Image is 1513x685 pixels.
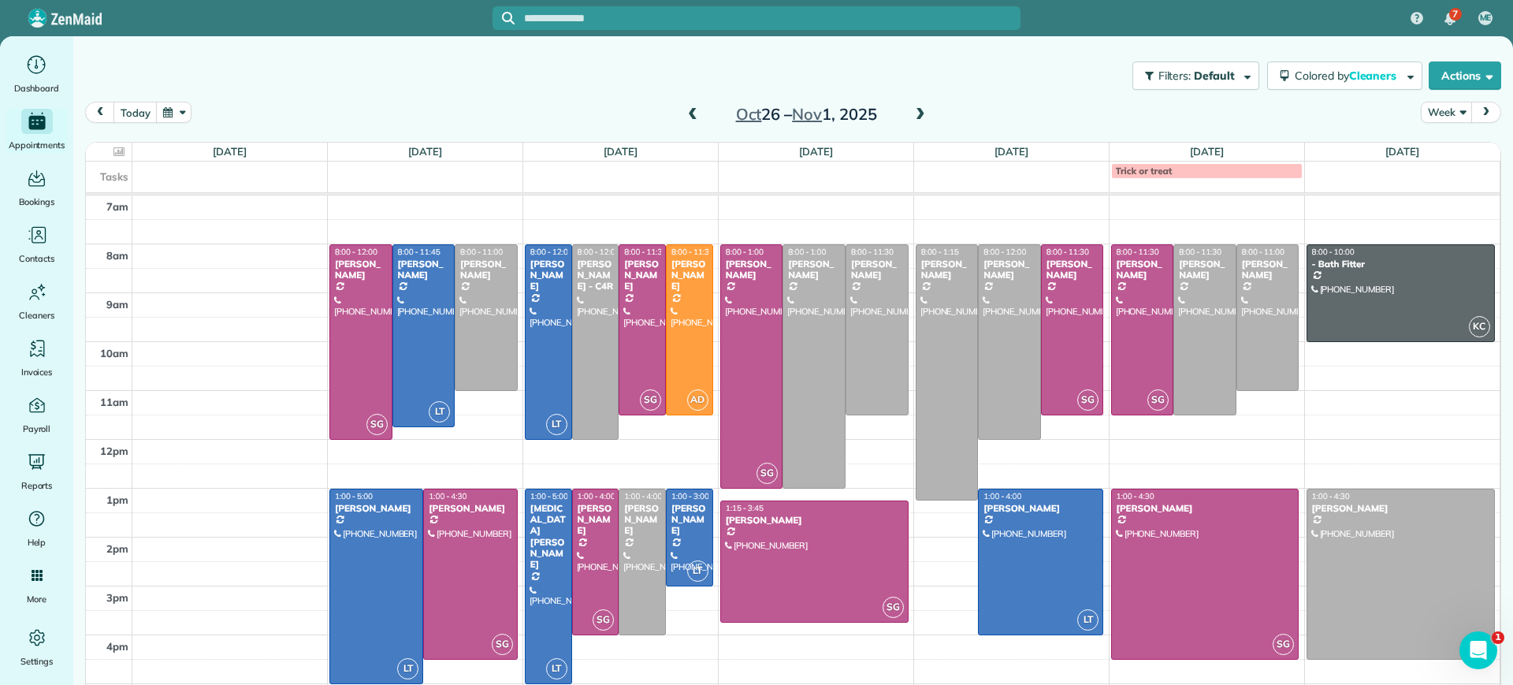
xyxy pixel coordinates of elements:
[530,491,568,501] span: 1:00 - 5:00
[1311,503,1490,514] div: [PERSON_NAME]
[113,102,157,123] button: today
[1429,61,1501,90] button: Actions
[366,414,388,435] span: SG
[787,259,841,281] div: [PERSON_NAME]
[1452,8,1458,20] span: 7
[6,222,67,266] a: Contacts
[106,493,128,506] span: 1pm
[788,247,826,257] span: 8:00 - 1:00
[530,247,573,257] span: 8:00 - 12:00
[604,145,638,158] a: [DATE]
[6,109,67,153] a: Appointments
[593,609,614,631] span: SG
[213,145,247,158] a: [DATE]
[1273,634,1294,655] span: SG
[502,12,515,24] svg: Focus search
[1179,247,1221,257] span: 8:00 - 11:30
[1295,69,1402,83] span: Colored by
[983,247,1026,257] span: 8:00 - 12:00
[106,298,128,311] span: 9am
[1194,69,1236,83] span: Default
[725,259,779,281] div: [PERSON_NAME]
[6,449,67,493] a: Reports
[1242,247,1284,257] span: 8:00 - 11:00
[335,247,377,257] span: 8:00 - 12:00
[726,503,764,513] span: 1:15 - 3:45
[799,145,833,158] a: [DATE]
[1116,503,1295,514] div: [PERSON_NAME]
[725,515,904,526] div: [PERSON_NAME]
[726,247,764,257] span: 8:00 - 1:00
[27,591,46,607] span: More
[1178,259,1232,281] div: [PERSON_NAME]
[624,491,662,501] span: 1:00 - 4:00
[106,542,128,555] span: 2pm
[23,421,51,437] span: Payroll
[671,247,714,257] span: 8:00 - 11:30
[756,463,778,484] span: SG
[397,259,451,281] div: [PERSON_NAME]
[6,52,67,96] a: Dashboard
[851,247,894,257] span: 8:00 - 11:30
[19,194,55,210] span: Bookings
[6,336,67,380] a: Invoices
[1349,69,1400,83] span: Cleaners
[671,503,708,537] div: [PERSON_NAME]
[9,137,65,153] span: Appointments
[1132,61,1259,90] button: Filters: Default
[1116,165,1173,177] span: Trick or treat
[19,251,54,266] span: Contacts
[397,658,418,679] span: LT
[100,347,128,359] span: 10am
[1117,247,1159,257] span: 8:00 - 11:30
[21,364,53,380] span: Invoices
[1433,2,1467,36] div: 7 unread notifications
[1147,389,1169,411] span: SG
[6,166,67,210] a: Bookings
[20,653,54,669] span: Settings
[493,12,515,24] button: Focus search
[14,80,59,96] span: Dashboard
[460,247,503,257] span: 8:00 - 11:00
[85,102,115,123] button: prev
[28,534,46,550] span: Help
[850,259,904,281] div: [PERSON_NAME]
[6,279,67,323] a: Cleaners
[983,491,1021,501] span: 1:00 - 4:00
[671,259,708,292] div: [PERSON_NAME]
[1046,259,1099,281] div: [PERSON_NAME]
[334,503,418,514] div: [PERSON_NAME]
[530,503,567,571] div: [MEDICAL_DATA][PERSON_NAME]
[1077,609,1099,631] span: LT
[1311,259,1490,270] div: - Bath Fitter
[1267,61,1422,90] button: Colored byCleaners
[428,503,512,514] div: [PERSON_NAME]
[920,259,974,281] div: [PERSON_NAME]
[6,393,67,437] a: Payroll
[883,597,904,618] span: SG
[736,104,762,124] span: Oct
[1116,259,1169,281] div: [PERSON_NAME]
[106,249,128,262] span: 8am
[1421,102,1472,123] button: Week
[530,259,567,292] div: [PERSON_NAME]
[578,247,620,257] span: 8:00 - 12:00
[687,560,708,582] span: LT
[1492,631,1504,644] span: 1
[671,491,709,501] span: 1:00 - 3:00
[577,503,615,537] div: [PERSON_NAME]
[792,104,822,124] span: Nov
[1158,69,1191,83] span: Filters:
[1469,316,1490,337] span: KC
[1385,145,1419,158] a: [DATE]
[623,503,661,537] div: [PERSON_NAME]
[1312,491,1350,501] span: 1:00 - 4:30
[6,506,67,550] a: Help
[1471,102,1501,123] button: next
[1459,631,1497,669] iframe: Intercom live chat
[983,259,1036,281] div: [PERSON_NAME]
[1241,259,1295,281] div: [PERSON_NAME]
[429,401,450,423] span: LT
[1480,12,1492,24] span: ME
[983,503,1099,514] div: [PERSON_NAME]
